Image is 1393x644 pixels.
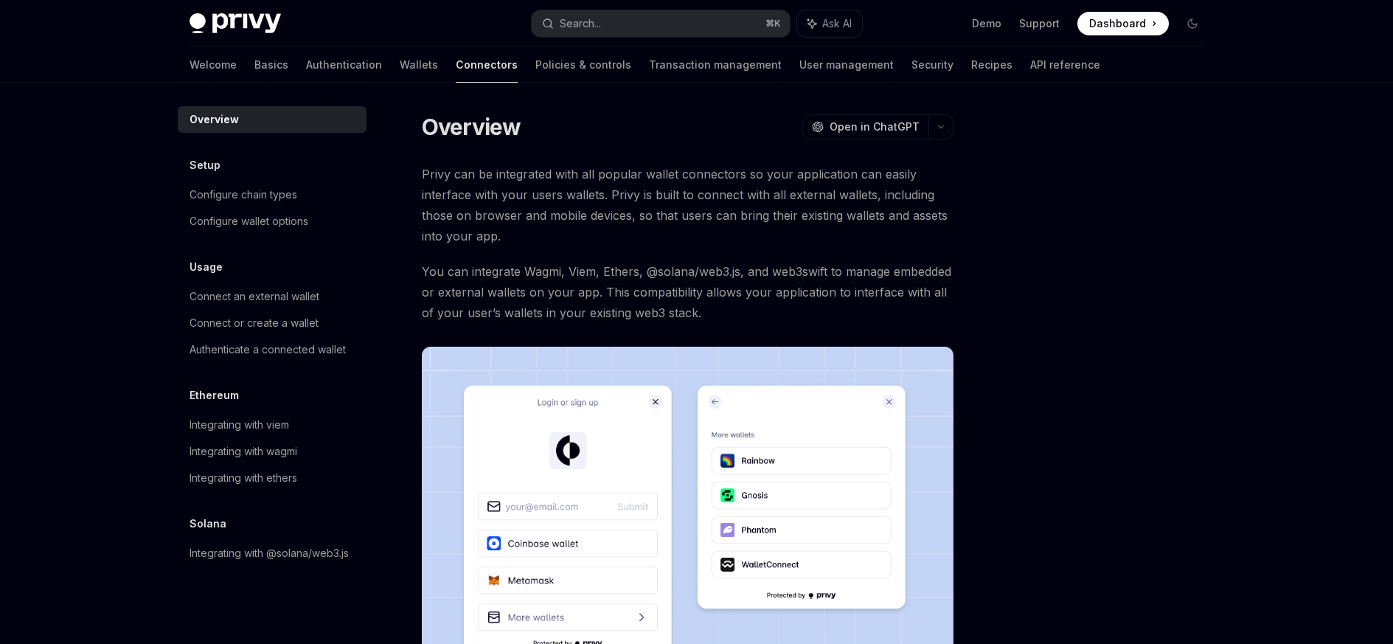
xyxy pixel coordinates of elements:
[765,18,781,30] span: ⌘ K
[178,310,367,336] a: Connect or create a wallet
[178,465,367,491] a: Integrating with ethers
[422,164,953,246] span: Privy can be integrated with all popular wallet connectors so your application can easily interfa...
[1030,47,1100,83] a: API reference
[1181,12,1204,35] button: Toggle dark mode
[1019,16,1060,31] a: Support
[178,106,367,133] a: Overview
[802,114,928,139] button: Open in ChatGPT
[178,208,367,235] a: Configure wallet options
[190,387,239,404] h5: Ethereum
[190,314,319,332] div: Connect or create a wallet
[535,47,631,83] a: Policies & controls
[190,111,239,128] div: Overview
[178,283,367,310] a: Connect an external wallet
[532,10,790,37] button: Search...⌘K
[190,443,297,460] div: Integrating with wagmi
[830,120,920,134] span: Open in ChatGPT
[178,438,367,465] a: Integrating with wagmi
[400,47,438,83] a: Wallets
[190,258,223,276] h5: Usage
[190,544,349,562] div: Integrating with @solana/web3.js
[190,469,297,487] div: Integrating with ethers
[190,13,281,34] img: dark logo
[797,10,862,37] button: Ask AI
[190,288,319,305] div: Connect an external wallet
[190,416,289,434] div: Integrating with viem
[422,261,953,323] span: You can integrate Wagmi, Viem, Ethers, @solana/web3.js, and web3swift to manage embedded or exter...
[190,212,308,230] div: Configure wallet options
[799,47,894,83] a: User management
[456,47,518,83] a: Connectors
[560,15,601,32] div: Search...
[971,47,1012,83] a: Recipes
[254,47,288,83] a: Basics
[190,341,346,359] div: Authenticate a connected wallet
[649,47,782,83] a: Transaction management
[190,156,220,174] h5: Setup
[190,47,237,83] a: Welcome
[1077,12,1169,35] a: Dashboard
[911,47,953,83] a: Security
[1089,16,1146,31] span: Dashboard
[422,114,521,140] h1: Overview
[822,16,852,31] span: Ask AI
[972,16,1001,31] a: Demo
[190,515,226,533] h5: Solana
[178,336,367,363] a: Authenticate a connected wallet
[178,412,367,438] a: Integrating with viem
[190,186,297,204] div: Configure chain types
[306,47,382,83] a: Authentication
[178,181,367,208] a: Configure chain types
[178,540,367,567] a: Integrating with @solana/web3.js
